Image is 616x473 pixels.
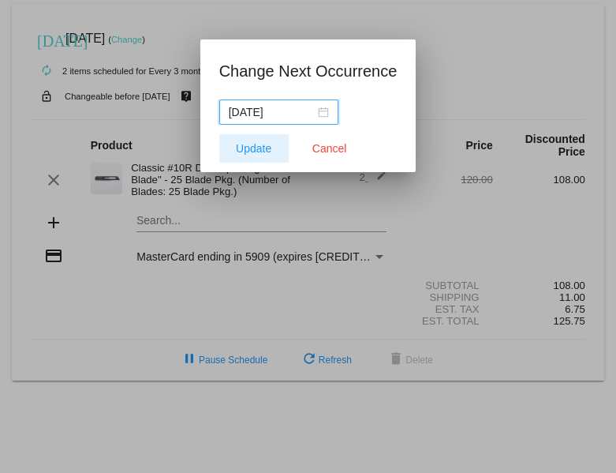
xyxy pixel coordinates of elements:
[219,58,398,84] h1: Change Next Occurrence
[236,142,271,155] span: Update
[295,134,364,163] button: Close dialog
[219,134,289,163] button: Update
[229,103,315,121] input: Select date
[312,142,347,155] span: Cancel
